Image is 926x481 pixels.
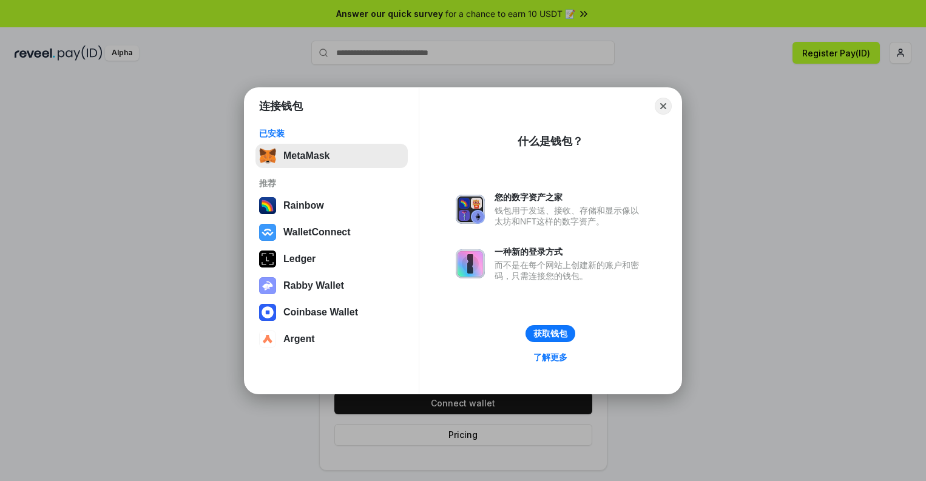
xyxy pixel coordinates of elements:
a: 了解更多 [526,349,575,365]
div: WalletConnect [283,227,351,238]
div: 而不是在每个网站上创建新的账户和密码，只需连接您的钱包。 [495,260,645,281]
button: Rabby Wallet [255,274,408,298]
img: svg+xml,%3Csvg%20width%3D%2228%22%20height%3D%2228%22%20viewBox%3D%220%200%2028%2028%22%20fill%3D... [259,304,276,321]
div: 推荐 [259,178,404,189]
h1: 连接钱包 [259,99,303,113]
img: svg+xml,%3Csvg%20xmlns%3D%22http%3A%2F%2Fwww.w3.org%2F2000%2Fsvg%22%20width%3D%2228%22%20height%3... [259,251,276,267]
button: Rainbow [255,193,408,218]
div: 什么是钱包？ [518,134,583,149]
button: Close [655,98,672,115]
div: 您的数字资产之家 [495,192,645,203]
div: 一种新的登录方式 [495,246,645,257]
img: svg+xml,%3Csvg%20width%3D%2228%22%20height%3D%2228%22%20viewBox%3D%220%200%2028%2028%22%20fill%3D... [259,331,276,348]
button: Ledger [255,247,408,271]
img: svg+xml,%3Csvg%20xmlns%3D%22http%3A%2F%2Fwww.w3.org%2F2000%2Fsvg%22%20fill%3D%22none%22%20viewBox... [456,195,485,224]
button: WalletConnect [255,220,408,244]
div: Ledger [283,254,316,264]
button: 获取钱包 [526,325,575,342]
div: MetaMask [283,150,330,161]
div: Coinbase Wallet [283,307,358,318]
button: Argent [255,327,408,351]
div: 钱包用于发送、接收、存储和显示像以太坊和NFT这样的数字资产。 [495,205,645,227]
button: MetaMask [255,144,408,168]
div: 了解更多 [533,352,567,363]
div: 获取钱包 [533,328,567,339]
img: svg+xml,%3Csvg%20width%3D%22120%22%20height%3D%22120%22%20viewBox%3D%220%200%20120%20120%22%20fil... [259,197,276,214]
img: svg+xml,%3Csvg%20width%3D%2228%22%20height%3D%2228%22%20viewBox%3D%220%200%2028%2028%22%20fill%3D... [259,224,276,241]
button: Coinbase Wallet [255,300,408,325]
div: 已安装 [259,128,404,139]
div: Argent [283,334,315,345]
img: svg+xml,%3Csvg%20xmlns%3D%22http%3A%2F%2Fwww.w3.org%2F2000%2Fsvg%22%20fill%3D%22none%22%20viewBox... [456,249,485,278]
img: svg+xml,%3Csvg%20xmlns%3D%22http%3A%2F%2Fwww.w3.org%2F2000%2Fsvg%22%20fill%3D%22none%22%20viewBox... [259,277,276,294]
div: Rainbow [283,200,324,211]
img: svg+xml,%3Csvg%20fill%3D%22none%22%20height%3D%2233%22%20viewBox%3D%220%200%2035%2033%22%20width%... [259,147,276,164]
div: Rabby Wallet [283,280,344,291]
